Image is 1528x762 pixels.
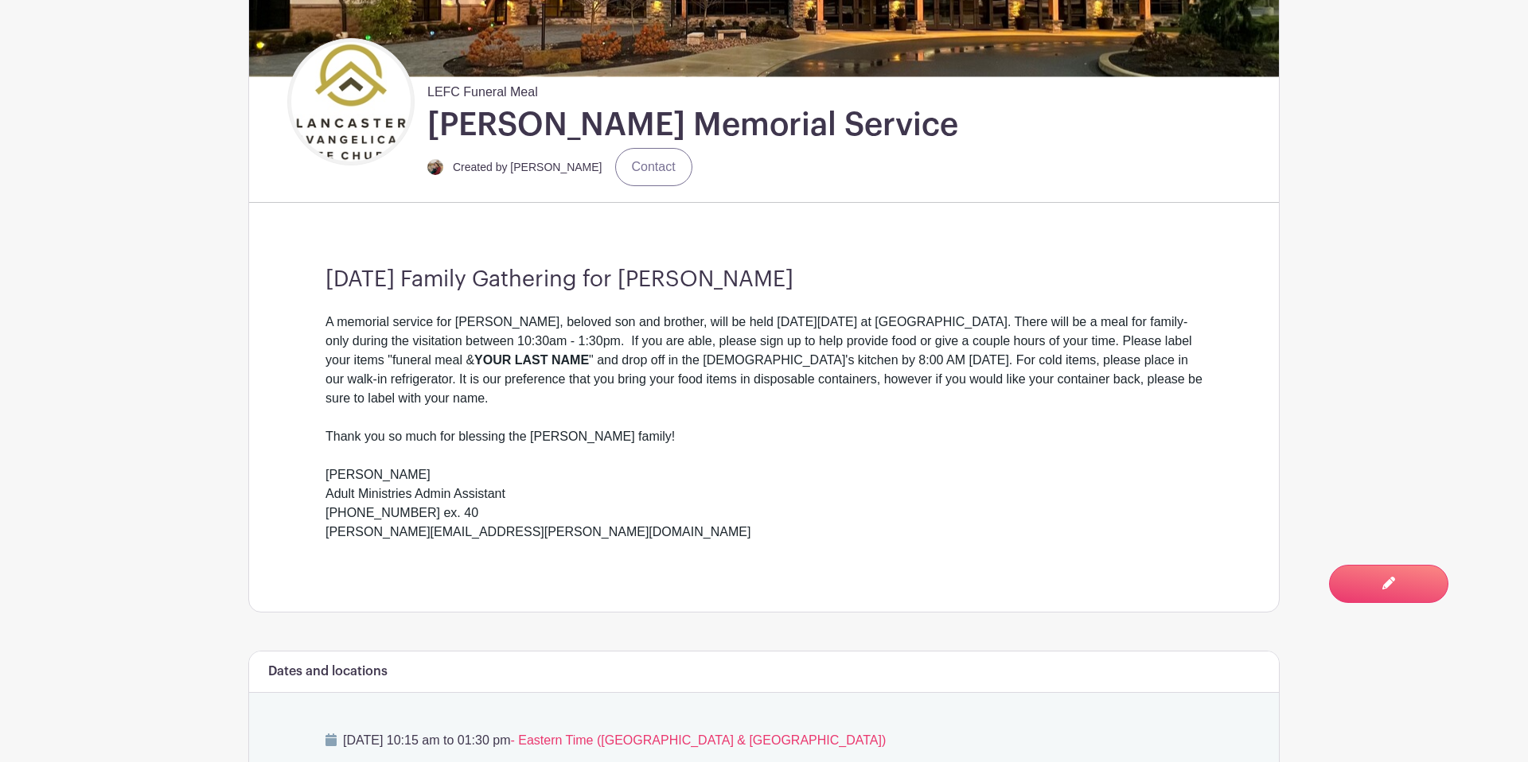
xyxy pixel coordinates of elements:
div: Thank you so much for blessing the [PERSON_NAME] family! [325,427,1203,465]
strong: YOUR LAST NAME [474,353,589,367]
small: Created by [PERSON_NAME] [453,161,602,173]
h6: Dates and locations [268,664,388,679]
h3: [DATE] Family Gathering for [PERSON_NAME] [325,266,1203,294]
span: - Eastern Time ([GEOGRAPHIC_DATA] & [GEOGRAPHIC_DATA]) [510,733,886,747]
h1: [PERSON_NAME] Memorial Service [427,105,958,145]
div: Adult Ministries Admin Assistant [325,484,1203,503]
div: [PHONE_NUMBER] ex. 40 [325,503,1203,523]
a: Contact [615,148,692,186]
p: [DATE] 10:15 am to 01:30 pm [325,731,1203,750]
div: [PERSON_NAME][EMAIL_ADDRESS][PERSON_NAME][DOMAIN_NAME] [325,523,1203,561]
span: LEFC Funeral Meal [427,76,538,102]
div: [PERSON_NAME] [325,465,1203,484]
div: A memorial service for [PERSON_NAME], beloved son and brother, will be held [DATE][DATE] at [GEOG... [325,313,1203,427]
img: 1FBAD658-73F6-4E4B-B59F-CB0C05CD4BD1.jpeg [427,159,443,175]
img: LEFC-Stacked-3-Co%201400%20Podcast.jpg [291,42,411,161]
